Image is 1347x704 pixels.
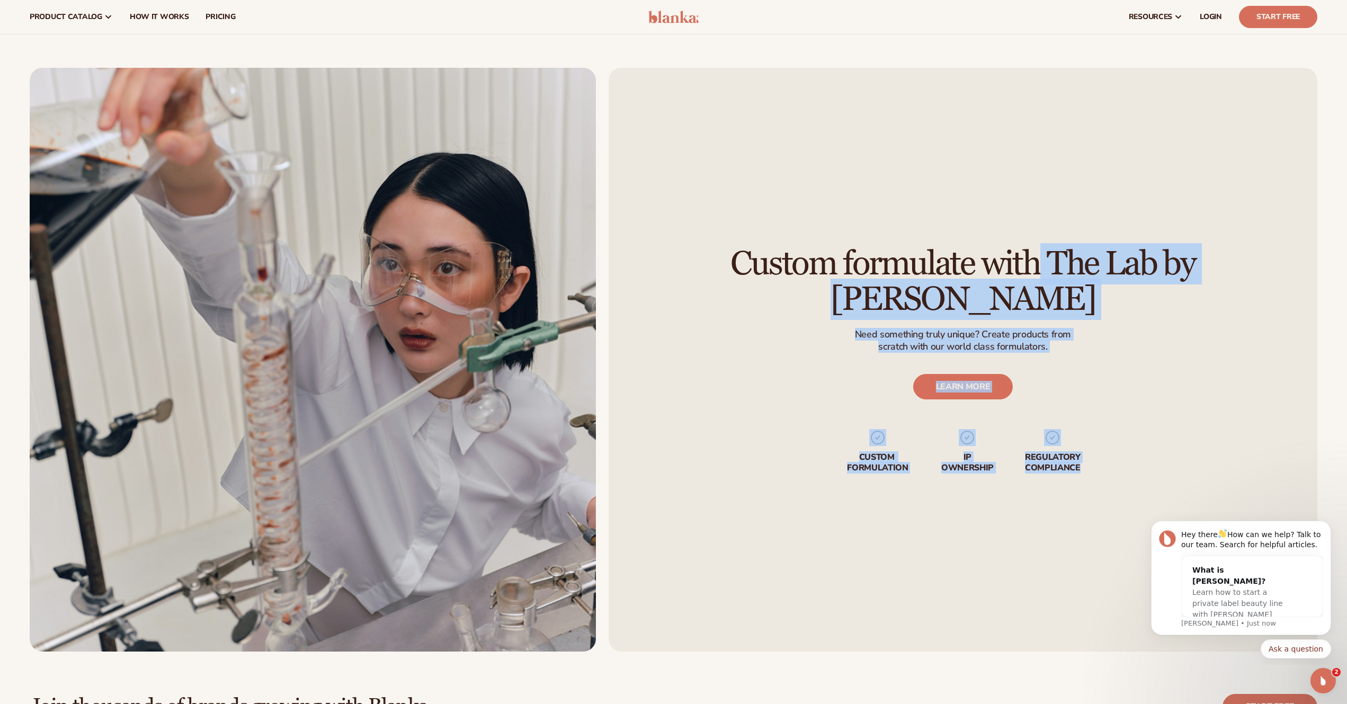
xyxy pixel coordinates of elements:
[959,429,976,446] img: checkmark_svg
[30,13,102,21] span: product catalog
[913,374,1013,399] a: LEARN MORE
[1239,6,1317,28] a: Start Free
[855,328,1071,340] p: Need something truly unique? Create products from
[206,13,235,21] span: pricing
[1135,512,1347,665] iframe: Intercom notifications message
[1024,452,1082,473] p: regulatory compliance
[648,11,699,23] img: logo
[941,452,995,473] p: IP Ownership
[638,246,1288,317] h2: Custom formulate with The Lab by [PERSON_NAME]
[1310,668,1336,693] iframe: Intercom live chat
[1129,13,1172,21] span: resources
[855,341,1071,353] p: scratch with our world class formulators.
[869,429,886,446] img: checkmark_svg
[30,68,596,652] img: Female scientist in chemistry lab.
[1200,13,1222,21] span: LOGIN
[1332,668,1341,676] span: 2
[130,13,189,21] span: How It Works
[1045,429,1061,446] img: checkmark_svg
[845,452,911,473] p: Custom formulation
